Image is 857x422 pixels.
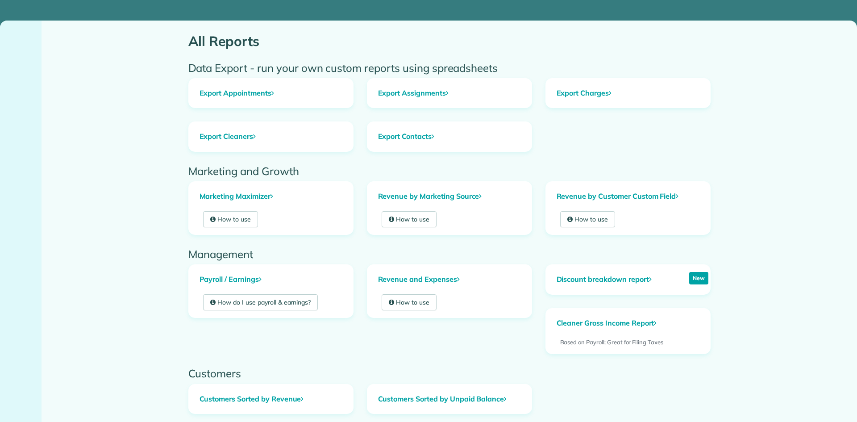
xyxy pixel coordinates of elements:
a: Revenue by Customer Custom Field [546,182,710,211]
a: How to use [203,211,258,227]
a: Revenue and Expenses [367,265,532,294]
a: Customers Sorted by Revenue [189,384,353,414]
a: Cleaner Gross Income Report [546,309,668,338]
a: Export Charges [546,79,710,108]
a: Export Appointments [189,79,353,108]
a: Export Cleaners [189,122,353,151]
a: Discount breakdown report [546,265,662,294]
a: Customers Sorted by Unpaid Balance [367,384,532,414]
h1: All Reports [188,34,711,49]
a: How to use [382,294,437,310]
a: How to use [560,211,616,227]
h2: Data Export - run your own custom reports using spreadsheets [188,62,711,74]
p: Based on Payroll; Great for Filing Taxes [560,338,696,347]
h2: Management [188,248,711,260]
p: New [689,272,708,284]
a: Marketing Maximizer [189,182,353,211]
h2: Marketing and Growth [188,165,711,177]
a: Export Contacts [367,122,532,151]
a: Revenue by Marketing Source [367,182,532,211]
a: How to use [382,211,437,227]
a: Payroll / Earnings [189,265,353,294]
a: Export Assignments [367,79,532,108]
a: How do I use payroll & earnings? [203,294,318,310]
h2: Customers [188,368,711,379]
